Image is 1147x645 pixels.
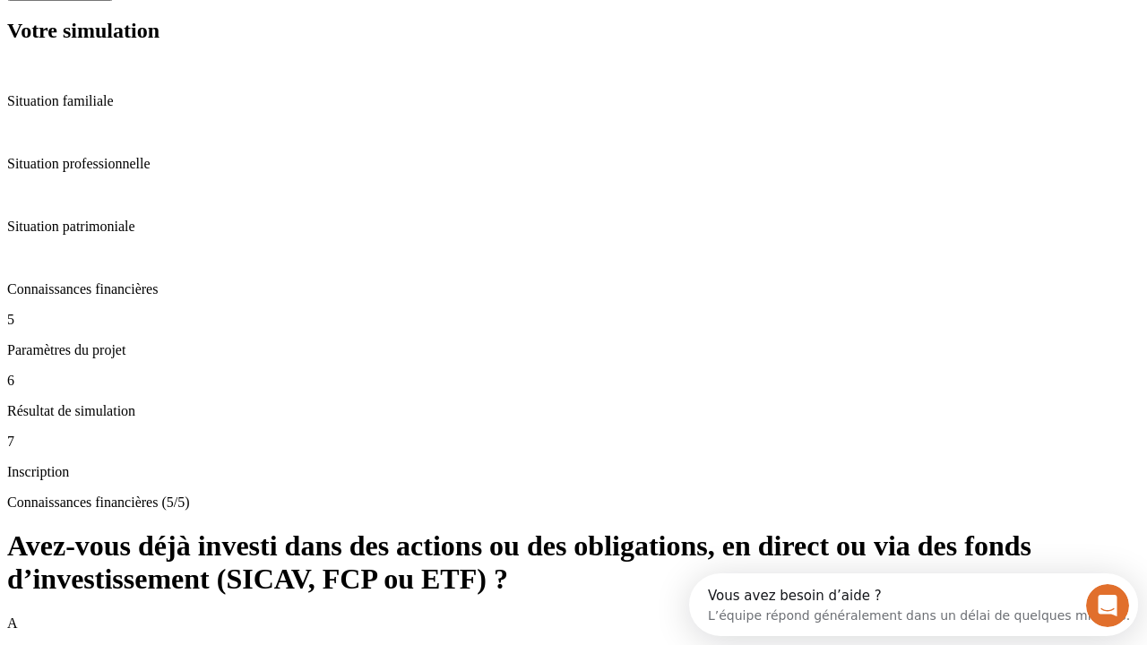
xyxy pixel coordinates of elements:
p: Connaissances financières (5/5) [7,494,1140,511]
h2: Votre simulation [7,19,1140,43]
p: A [7,615,1140,632]
div: Ouvrir le Messenger Intercom [7,7,494,56]
div: L’équipe répond généralement dans un délai de quelques minutes. [19,30,441,48]
h1: Avez-vous déjà investi dans des actions ou des obligations, en direct ou via des fonds d’investis... [7,529,1140,596]
p: 6 [7,373,1140,389]
p: Résultat de simulation [7,403,1140,419]
p: Inscription [7,464,1140,480]
p: 5 [7,312,1140,328]
iframe: Intercom live chat [1086,584,1129,627]
p: 7 [7,434,1140,450]
div: Vous avez besoin d’aide ? [19,15,441,30]
p: Situation professionnelle [7,156,1140,172]
p: Situation patrimoniale [7,219,1140,235]
p: Situation familiale [7,93,1140,109]
p: Connaissances financières [7,281,1140,297]
iframe: Intercom live chat discovery launcher [689,573,1138,636]
p: Paramètres du projet [7,342,1140,358]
